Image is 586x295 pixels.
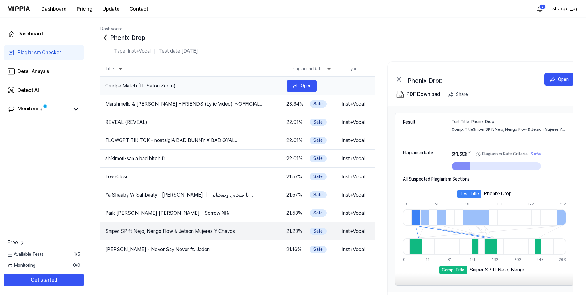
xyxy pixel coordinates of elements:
button: Update [97,3,124,15]
div: 21.16 % [286,246,301,253]
td: Inst+Vocal [332,168,375,186]
div: 21.23 % [286,228,302,235]
div: 21.57 % [286,173,302,181]
img: PDF Download [396,91,404,98]
button: Get started [4,274,84,286]
td: Park [PERSON_NAME] [PERSON_NAME] - Sorrow 애상 [100,209,276,217]
a: Dashboard [4,26,84,41]
td: Inst+Vocal [332,132,375,149]
div: 131 [497,202,505,207]
img: 알림 [536,5,544,13]
div: Safe [310,119,327,126]
div: 21.23 [452,150,541,159]
div: Phenix-Drop [100,33,573,43]
th: Plagiarism Rate [287,61,331,76]
div: Sniper SP ft Nejo, Nengo Flow & Jetson Mujeres Y Chavos [473,127,566,132]
button: Open [287,80,317,92]
img: logo [8,6,30,11]
button: PDF Download [395,88,442,101]
a: Dashboard [100,26,123,34]
div: Phenix-Drop [408,76,533,83]
td: REVEAL (REVEAL) [100,119,276,126]
button: 알림4 [535,4,545,14]
div: Safe [310,246,327,253]
td: shikimori-san a bad bitch fr [100,155,276,162]
a: Detail Anaysis [4,64,84,79]
div: Detail Anaysis [18,68,49,75]
div: Plagiarism Rate Criteria [482,151,528,157]
td: Ya Shaaby W Sahbaaty - [PERSON_NAME] ｜ يا صحابي وصحباتي - [PERSON_NAME] [100,191,276,199]
div: Dashboard [18,30,43,38]
div: PDF Download [406,90,440,98]
div: 263 [559,257,566,262]
td: Grudge Match (ft. Satori Zoom) [100,82,282,90]
div: 22.61 % [286,137,303,144]
span: Free [8,239,18,246]
span: Monitoring [8,262,35,269]
div: Type. Inst+Vocal [114,47,151,55]
span: Available Tests [8,251,44,258]
td: LoveClose [100,173,276,181]
th: Type [331,61,375,76]
h2: All Suspected Plagiarism Sections [403,176,470,182]
button: sharger_dp [552,5,578,13]
div: 202 [559,202,566,207]
div: 10 [403,202,411,207]
div: Safe [310,137,327,144]
div: % [468,150,472,159]
a: Free [8,239,25,246]
td: Inst+Vocal [332,204,375,222]
div: Safe [310,228,327,235]
button: Plagiarism Rate CriteriaSafe [476,150,541,159]
div: 91 [465,202,474,207]
div: 202 [514,257,521,262]
div: 23.34 % [286,100,303,108]
div: 21.53 % [286,209,302,217]
button: Dashboard [36,3,72,15]
td: Inst+Vocal [332,150,375,167]
td: Marshmello & [PERSON_NAME] - FRIENDS (Lyric Video) ＊OFFICIAL FRIENDZONE ANTHEM＊ [100,100,276,108]
div: 21.57 % [286,191,302,199]
a: Plagiarism Checker [4,45,84,60]
a: Detect AI [4,83,84,98]
div: 22.91 % [286,119,303,126]
div: Comp. Title [452,127,470,132]
div: 22.01 % [286,155,303,162]
div: Safe [310,173,327,180]
div: 172 [528,202,536,207]
a: Monitoring [8,105,69,114]
th: Title [100,61,282,76]
div: Monitoring [18,105,43,114]
td: Inst+Vocal [332,113,375,131]
div: Test date. [DATE] [159,47,198,55]
div: Open [558,76,569,83]
div: Phenix-Drop [484,190,512,196]
div: 81 [447,257,454,262]
div: Safe [310,100,327,108]
td: [PERSON_NAME] - Never Say Never ft. Jaden [100,246,276,253]
div: Plagiarism Checker [18,49,61,56]
div: Comp. Title [439,266,467,274]
div: Detect AI [18,87,39,94]
td: Inst+Vocal [332,241,375,258]
div: Sniper SP ft Nejo, Nengo Flow & Jetson Mujeres Y Chavos [469,266,530,272]
div: 0 [403,257,409,262]
button: Pricing [72,3,97,15]
td: Inst+Vocal [332,223,375,240]
div: Test Title [457,190,481,198]
div: 243 [536,257,543,262]
span: 1 / 5 [74,251,80,258]
button: Open [544,73,574,86]
div: Safe [530,151,541,157]
div: 51 [434,202,443,207]
div: 41 [425,257,432,262]
div: 162 [492,257,498,262]
div: Safe [310,155,327,162]
button: Contact [124,3,153,15]
button: Share [445,88,473,101]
